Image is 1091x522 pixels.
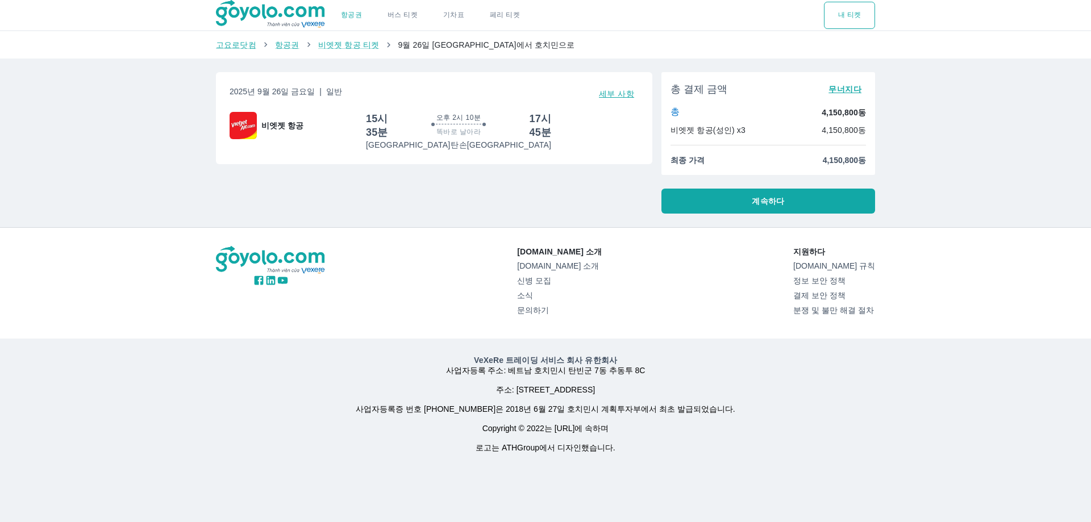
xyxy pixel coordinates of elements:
[517,291,602,301] a: 소식
[822,108,866,117] font: 4,150,800동
[356,404,735,414] font: 사업자등록증 번호 [PHONE_NUMBER]은 2018년 6월 27일 호치민시 계획투자부에서 최초 발급되었습니다.
[793,261,875,270] font: [DOMAIN_NAME] 규칙
[326,87,342,96] font: 일반
[319,87,322,96] font: |
[517,276,551,285] font: 신병 모집
[398,40,575,49] font: 9월 26일 [GEOGRAPHIC_DATA]에서 호치민으로
[793,291,846,300] font: 결제 보안 정책
[517,247,602,256] font: [DOMAIN_NAME] 소개
[517,306,549,315] font: 문의하기
[793,261,875,272] a: [DOMAIN_NAME] 규칙
[793,291,875,301] a: 결제 보안 정책
[216,40,256,49] a: 고요로닷컴
[443,11,464,19] font: 기차표
[517,276,602,286] a: 신병 모집
[752,197,784,206] font: 계속하다
[476,443,615,452] font: 로고는 ATHGroup에서 디자인했습니다.
[230,87,315,96] font: 2025년 9월 26일 금요일
[793,276,875,286] a: 정보 보안 정책
[822,126,866,135] font: 4,150,800동
[517,291,533,300] font: 소식
[529,113,551,138] font: 17시 45분
[496,385,595,394] font: 주소: [STREET_ADDRESS]
[275,40,299,49] a: 항공권
[216,39,875,51] nav: 빵가루
[366,140,450,149] font: [GEOGRAPHIC_DATA]
[828,85,861,94] font: 무너지다
[793,276,846,285] font: 정보 보안 정책
[594,86,639,102] button: 세부 사항
[436,128,481,136] font: 똑바로 날아라
[671,126,746,135] font: 비엣젯 항공(성인) x3
[474,356,617,365] font: VeXeRe 트레이딩 서비스 회사 유한회사
[671,156,705,165] font: 최종 가격
[671,83,727,95] font: 총 결제 금액
[824,81,866,97] button: 무너지다
[661,189,875,214] button: 계속하다
[517,306,602,316] a: 문의하기
[517,261,599,270] font: [DOMAIN_NAME] 소개
[793,306,874,315] font: 분쟁 및 불만 해결 절차
[517,261,602,272] a: [DOMAIN_NAME] 소개
[446,366,646,375] font: 사업자등록 주소: 베트남 호치민시 탄빈군 7동 추동투 8C
[326,2,531,29] div: 교통수단을 선택하세요
[599,89,634,98] font: 세부 사항
[824,2,875,29] div: 교통수단을 선택하세요
[482,424,609,433] font: Copyright © 2022는 [URL]에 속하며
[436,114,481,122] font: 오후 2시 10분
[838,11,861,19] font: 내 티켓
[671,107,680,116] font: 총
[490,11,520,19] font: 페리 티켓
[793,247,826,256] font: 지원하다
[793,306,875,316] a: 분쟁 및 불만 해결 절차
[823,156,866,165] font: 4,150,800동
[341,11,362,19] a: 항공권
[388,11,418,19] a: 버스 티켓
[451,140,551,149] font: 탄손[GEOGRAPHIC_DATA]
[318,40,379,49] a: 비엣젯 항공 티켓
[366,113,388,138] font: 15시 35분
[261,121,303,130] font: 비엣젯 항공
[216,246,326,274] img: 심벌 마크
